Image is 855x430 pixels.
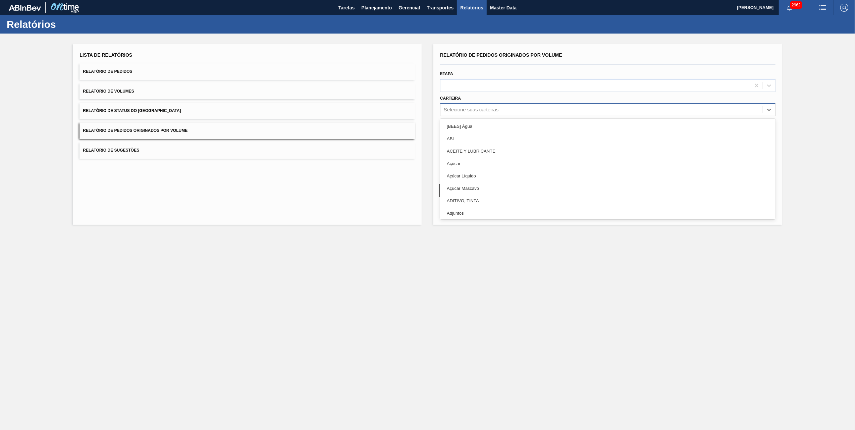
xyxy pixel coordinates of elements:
[440,145,776,157] div: ACEITE Y LUBRICANTE
[440,71,453,76] label: Etapa
[79,122,415,139] button: Relatório de Pedidos Originados por Volume
[79,142,415,159] button: Relatório de Sugestões
[440,157,776,170] div: Açúcar
[440,182,776,195] div: Açúcar Mascavo
[79,63,415,80] button: Relatório de Pedidos
[9,5,41,11] img: TNhmsLtSVTkK8tSr43FrP2fwEKptu5GPRR3wAAAABJRU5ErkJggg==
[440,207,776,219] div: Adjuntos
[83,89,134,94] span: Relatório de Volumes
[460,4,483,12] span: Relatórios
[7,20,126,28] h1: Relatórios
[490,4,517,12] span: Master Data
[440,170,776,182] div: Açúcar Líquido
[779,3,800,12] button: Notificações
[440,132,776,145] div: ABI
[440,120,776,132] div: [BEES] Água
[440,195,776,207] div: ADITIVO, TINTA
[79,52,132,58] span: Lista de Relatórios
[83,69,132,74] span: Relatório de Pedidos
[439,184,604,197] button: Limpar
[440,96,461,101] label: Carteira
[399,4,420,12] span: Gerencial
[83,108,181,113] span: Relatório de Status do [GEOGRAPHIC_DATA]
[440,52,562,58] span: Relatório de Pedidos Originados por Volume
[444,107,498,113] div: Selecione suas carteiras
[83,128,188,133] span: Relatório de Pedidos Originados por Volume
[427,4,453,12] span: Transportes
[79,103,415,119] button: Relatório de Status do [GEOGRAPHIC_DATA]
[338,4,355,12] span: Tarefas
[79,83,415,100] button: Relatório de Volumes
[840,4,848,12] img: Logout
[819,4,827,12] img: userActions
[790,1,802,9] span: 2962
[361,4,392,12] span: Planejamento
[83,148,139,153] span: Relatório de Sugestões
